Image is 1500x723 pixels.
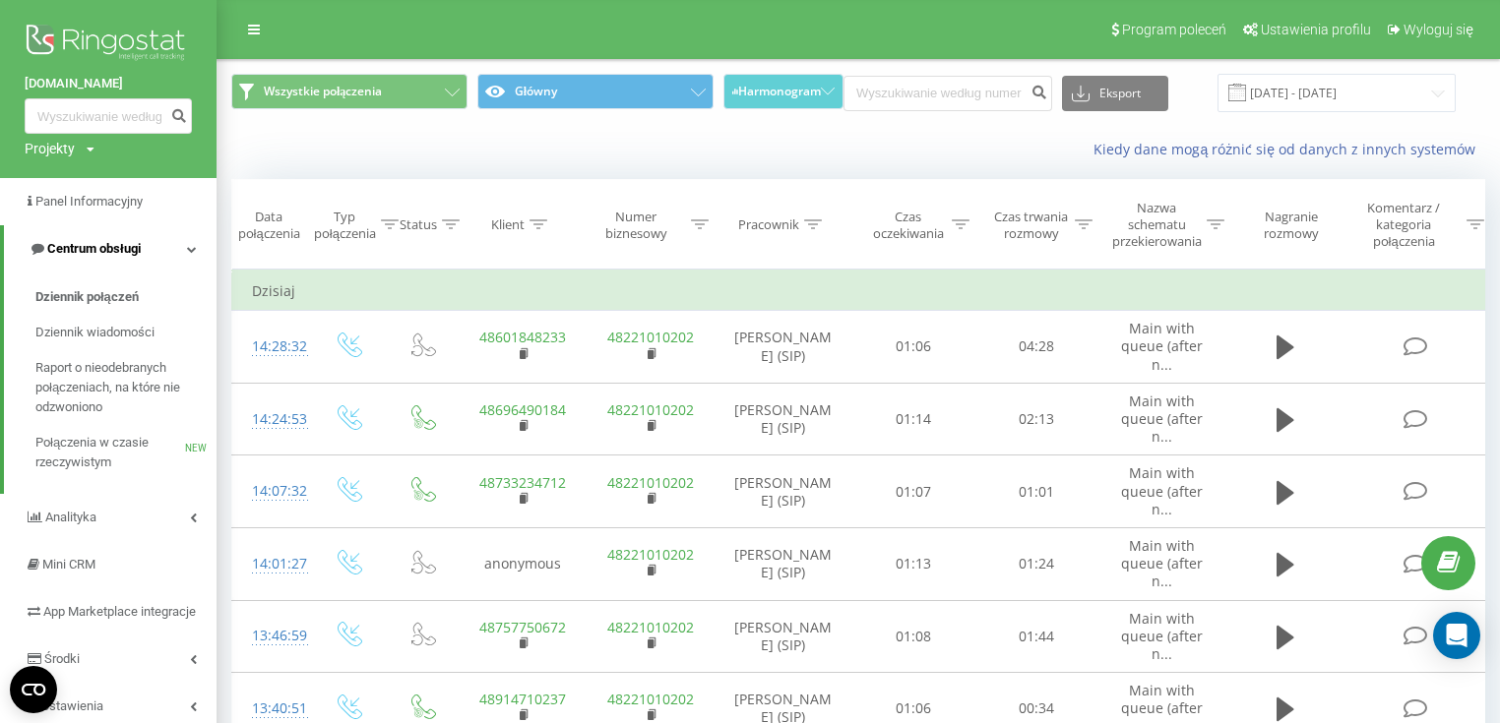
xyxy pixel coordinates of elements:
img: Ringostat logo [25,20,192,69]
td: 04:28 [975,311,1098,384]
span: Main with queue (after n... [1121,463,1203,517]
div: Czas oczekiwania [869,209,947,242]
a: [DOMAIN_NAME] [25,74,192,93]
a: Dziennik połączeń [35,279,217,315]
span: Analityka [45,510,96,524]
a: 48221010202 [607,690,694,708]
a: Dziennik wiadomości [35,315,217,350]
a: 48221010202 [607,618,694,636]
span: Panel Informacyjny [35,194,143,209]
a: 48221010202 [607,328,694,346]
div: 14:24:53 [252,400,291,439]
td: [PERSON_NAME] (SIP) [715,527,852,600]
td: 02:13 [975,383,1098,455]
div: Numer biznesowy [587,209,687,242]
div: Open Intercom Messenger [1433,612,1480,659]
td: 01:44 [975,600,1098,673]
a: Centrum obsługi [4,225,217,272]
div: 14:07:32 [252,472,291,511]
div: Nazwa schematu przekierowania [1112,200,1202,250]
span: Main with queue (after n... [1121,609,1203,663]
div: 14:01:27 [252,545,291,583]
div: Data połączenia [232,209,305,242]
td: [PERSON_NAME] (SIP) [715,311,852,384]
div: Klient [491,216,525,233]
td: 01:14 [852,383,975,455]
span: Program poleceń [1122,22,1226,37]
td: Dzisiaj [232,271,1492,311]
span: Ustawienia [41,698,103,713]
div: 13:46:59 [252,617,291,655]
span: Środki [44,651,80,666]
button: Wszystkie połączenia [231,74,468,109]
button: Harmonogram [723,74,844,109]
span: Centrum obsługi [47,241,141,256]
span: Wszystkie połączenia [264,84,382,99]
td: 01:24 [975,527,1098,600]
span: Wyloguj się [1404,22,1473,37]
span: Połączenia w czasie rzeczywistym [35,433,185,472]
a: Połączenia w czasie rzeczywistymNEW [35,425,217,480]
a: 48757750672 [479,618,566,636]
span: Dziennik wiadomości [35,323,155,342]
div: 14:28:32 [252,328,291,366]
td: 01:08 [852,600,975,673]
div: Projekty [25,139,75,158]
span: Main with queue (after n... [1121,392,1203,446]
td: 01:13 [852,527,975,600]
span: Main with queue (after n... [1121,319,1203,373]
span: App Marketplace integracje [43,604,196,619]
td: [PERSON_NAME] (SIP) [715,455,852,528]
div: Czas trwania rozmowy [992,209,1070,242]
a: 48733234712 [479,473,566,492]
td: 01:01 [975,455,1098,528]
td: 01:06 [852,311,975,384]
span: Mini CRM [42,557,95,572]
div: Komentarz / kategoria połączenia [1346,200,1462,250]
input: Wyszukiwanie według numeru [25,98,192,134]
a: Kiedy dane mogą różnić się od danych z innych systemów [1094,140,1485,158]
a: 48221010202 [607,545,694,564]
a: 48696490184 [479,400,566,419]
a: 48221010202 [607,473,694,492]
td: 01:07 [852,455,975,528]
a: 48914710237 [479,690,566,708]
button: Eksport [1062,76,1168,111]
div: Status [400,216,437,233]
a: 48221010202 [607,400,694,419]
a: 48601848233 [479,328,566,346]
span: Ustawienia profilu [1261,22,1371,37]
td: [PERSON_NAME] (SIP) [715,600,852,673]
div: Pracownik [738,216,799,233]
td: [PERSON_NAME] (SIP) [715,383,852,455]
a: Raport o nieodebranych połączeniach, na które nie odzwoniono [35,350,217,425]
td: anonymous [459,527,587,600]
button: Główny [477,74,714,109]
input: Wyszukiwanie według numeru [844,76,1052,111]
span: Harmonogram [738,85,821,98]
span: Main with queue (after n... [1121,536,1203,590]
div: Nagranie rozmowy [1243,209,1339,242]
button: Open CMP widget [10,666,57,713]
span: Dziennik połączeń [35,287,139,307]
div: Typ połączenia [314,209,376,242]
span: Raport o nieodebranych połączeniach, na które nie odzwoniono [35,358,207,417]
